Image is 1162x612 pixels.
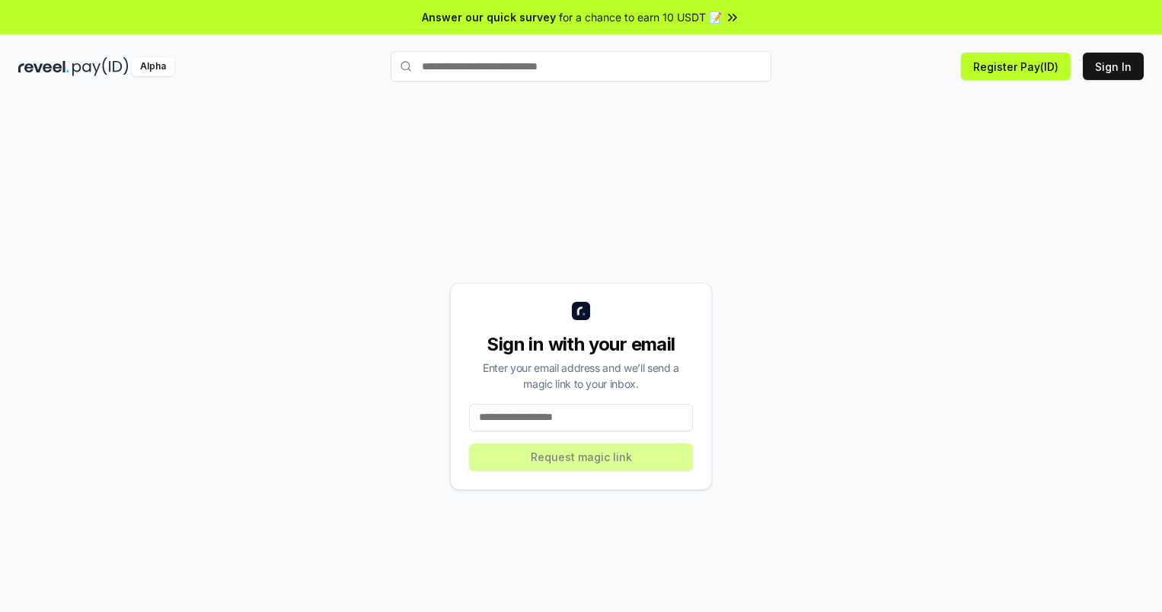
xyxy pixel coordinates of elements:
span: Answer our quick survey [422,9,556,25]
button: Register Pay(ID) [961,53,1071,80]
span: for a chance to earn 10 USDT 📝 [559,9,722,25]
div: Alpha [132,57,174,76]
div: Enter your email address and we’ll send a magic link to your inbox. [469,360,693,392]
button: Sign In [1083,53,1144,80]
img: pay_id [72,57,129,76]
img: reveel_dark [18,57,69,76]
img: logo_small [572,302,590,320]
div: Sign in with your email [469,332,693,357]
